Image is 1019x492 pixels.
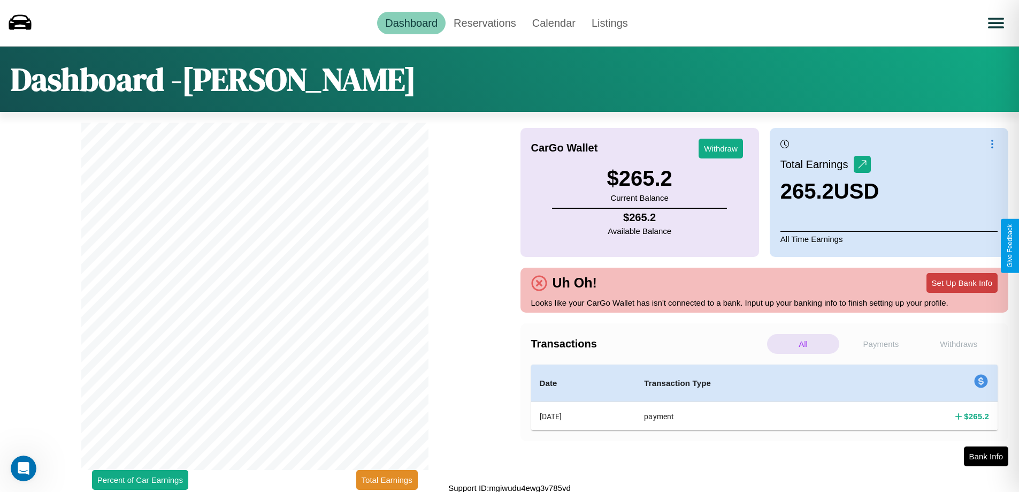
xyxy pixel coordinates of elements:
[356,470,418,490] button: Total Earnings
[524,12,584,34] a: Calendar
[11,456,36,481] iframe: Intercom live chat
[540,377,627,390] h4: Date
[635,402,857,431] th: payment
[608,224,671,238] p: Available Balance
[531,402,636,431] th: [DATE]
[92,470,188,490] button: Percent of Car Earnings
[964,446,1008,466] button: Bank Info
[607,166,672,191] h3: $ 265.2
[926,273,998,293] button: Set Up Bank Info
[845,334,917,354] p: Payments
[11,57,416,101] h1: Dashboard - [PERSON_NAME]
[547,275,602,291] h4: Uh Oh!
[699,139,743,158] button: Withdraw
[531,338,764,350] h4: Transactions
[964,411,989,422] h4: $ 265.2
[767,334,839,354] p: All
[377,12,446,34] a: Dashboard
[584,12,636,34] a: Listings
[923,334,995,354] p: Withdraws
[531,296,998,310] p: Looks like your CarGo Wallet has isn't connected to a bank. Input up your banking info to finish ...
[607,191,672,205] p: Current Balance
[531,142,598,154] h4: CarGo Wallet
[608,211,671,224] h4: $ 265.2
[780,155,854,174] p: Total Earnings
[981,8,1011,38] button: Open menu
[531,365,998,430] table: simple table
[446,12,524,34] a: Reservations
[780,179,879,203] h3: 265.2 USD
[1006,224,1014,268] div: Give Feedback
[644,377,849,390] h4: Transaction Type
[780,231,998,246] p: All Time Earnings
